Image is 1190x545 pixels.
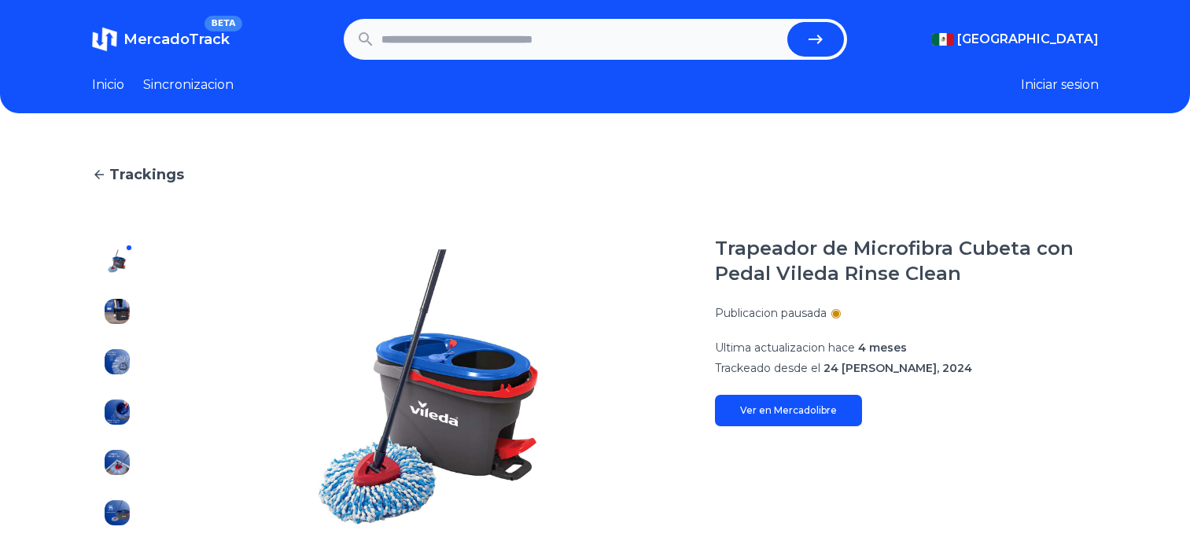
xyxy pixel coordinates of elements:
[105,450,130,475] img: Trapeador de Microfibra Cubeta con Pedal Vileda Rinse Clean
[92,75,124,94] a: Inicio
[92,164,1099,186] a: Trackings
[1021,75,1099,94] button: Iniciar sesion
[715,236,1099,286] h1: Trapeador de Microfibra Cubeta con Pedal Vileda Rinse Clean
[715,305,827,321] p: Publicacion pausada
[204,16,241,31] span: BETA
[109,164,184,186] span: Trackings
[932,33,954,46] img: Mexico
[823,361,972,375] span: 24 [PERSON_NAME], 2024
[957,30,1099,49] span: [GEOGRAPHIC_DATA]
[174,236,683,538] img: Trapeador de Microfibra Cubeta con Pedal Vileda Rinse Clean
[105,349,130,374] img: Trapeador de Microfibra Cubeta con Pedal Vileda Rinse Clean
[858,341,907,355] span: 4 meses
[143,75,234,94] a: Sincronizacion
[715,395,862,426] a: Ver en Mercadolibre
[932,30,1099,49] button: [GEOGRAPHIC_DATA]
[105,400,130,425] img: Trapeador de Microfibra Cubeta con Pedal Vileda Rinse Clean
[715,341,855,355] span: Ultima actualizacion hace
[92,27,117,52] img: MercadoTrack
[105,500,130,525] img: Trapeador de Microfibra Cubeta con Pedal Vileda Rinse Clean
[105,299,130,324] img: Trapeador de Microfibra Cubeta con Pedal Vileda Rinse Clean
[715,361,820,375] span: Trackeado desde el
[105,249,130,274] img: Trapeador de Microfibra Cubeta con Pedal Vileda Rinse Clean
[123,31,230,48] span: MercadoTrack
[92,27,230,52] a: MercadoTrackBETA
